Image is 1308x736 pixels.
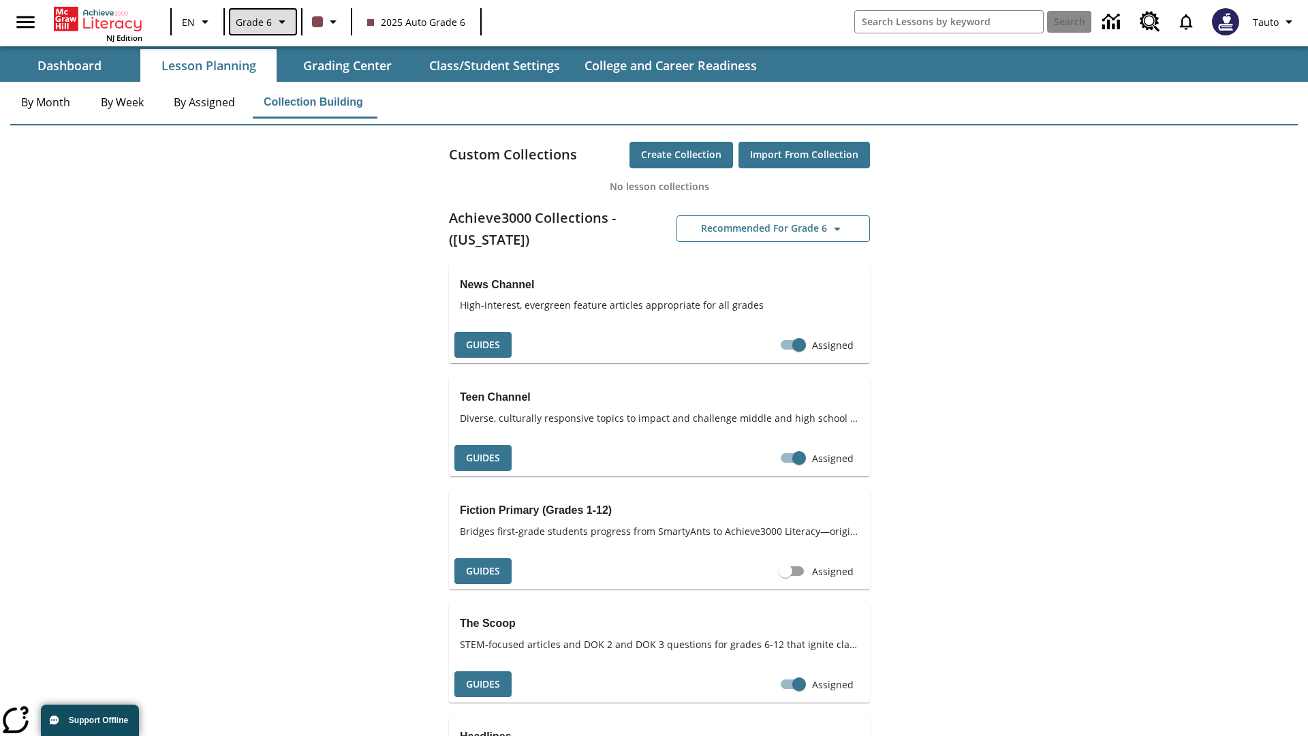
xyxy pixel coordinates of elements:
[69,716,128,725] span: Support Offline
[229,8,297,35] button: Grade: Grade 6, Select a grade
[812,677,854,692] span: Assigned
[812,564,854,579] span: Assigned
[738,142,870,168] button: Import from Collection
[1,49,138,82] button: Dashboard
[418,49,571,82] button: Class/Student Settings
[629,142,733,168] button: Create Collection
[307,10,347,34] button: Class color is dark brown. Change class color
[140,49,277,82] button: Lesson Planning
[454,445,512,472] button: Guides
[54,5,142,33] a: Home
[236,15,272,29] span: Grade 6
[88,86,156,119] button: By Week
[182,15,195,29] span: EN
[449,179,870,194] p: No lesson collections
[1094,3,1132,41] a: Data Center
[460,524,859,538] span: Bridges first-grade students progress from SmartyAnts to Achieve3000 Literacy—original, episodic ...
[10,86,81,119] button: By Month
[279,49,416,82] button: Grading Center
[460,411,859,425] span: Diverse, culturally responsive topics to impact and challenge middle and high school students
[1247,10,1303,34] button: Profile/Settings
[253,86,374,119] button: Collection Building
[454,558,512,585] button: Guides
[460,637,859,651] span: STEM-focused articles and DOK 2 and DOK 3 questions for grades 6-12 that ignite class discussions...
[5,2,46,42] button: Open side menu
[1132,3,1168,40] a: Resource Center, Will open in new tab
[106,33,142,43] span: NJ Edition
[1212,8,1239,35] img: Avatar
[460,614,859,633] h3: The Scoop
[449,207,659,251] h2: Achieve3000 Collections - ([US_STATE])
[460,275,859,294] h3: News Channel
[54,4,142,43] div: Home
[454,332,512,358] button: Guides
[367,15,465,29] span: 2025 Auto Grade 6
[1168,4,1204,40] a: Notifications
[176,10,219,34] button: Language: EN, Select a language
[812,338,854,352] span: Assigned
[460,501,859,520] h3: Fiction Primary (Grades 1-12)
[41,705,139,736] button: Support Offline
[812,451,854,465] span: Assigned
[163,86,246,119] button: By Assigned
[449,144,577,166] h2: Custom Collections
[676,215,870,242] button: Recommended for Grade 6
[460,388,859,407] h3: Teen Channel
[454,671,512,698] button: Guides
[574,49,768,82] button: College and Career Readiness
[460,298,859,312] span: High-interest, evergreen feature articles appropriate for all grades
[855,11,1043,33] input: search field
[1253,15,1279,29] span: Tauto
[1204,4,1247,40] button: Select a new avatar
